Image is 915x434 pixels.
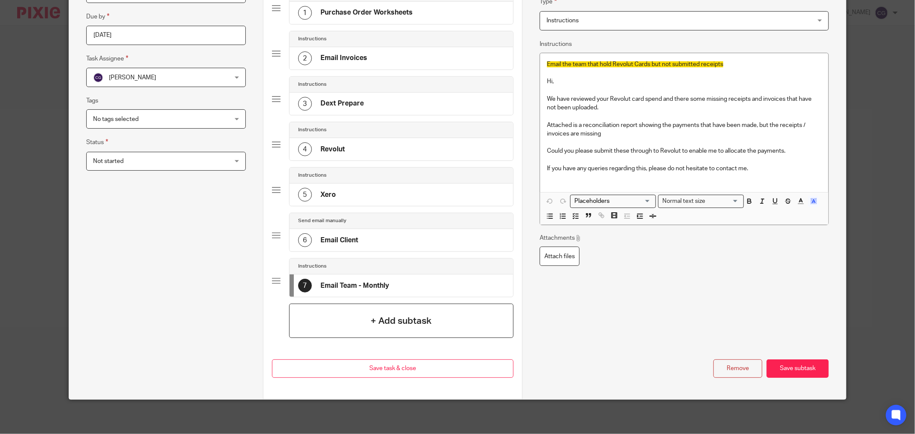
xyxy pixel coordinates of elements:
[547,77,821,86] p: Hi,
[320,190,336,199] h4: Xero
[298,188,312,202] div: 5
[320,145,345,154] h4: Revolut
[298,51,312,65] div: 2
[547,121,821,139] p: Attached is a reconciliation report showing the payments that have been made, but the receipts / ...
[708,197,739,206] input: Search for option
[570,195,656,208] div: Search for option
[658,195,744,208] div: Search for option
[86,137,108,147] label: Status
[298,142,312,156] div: 4
[713,359,762,378] button: Remove
[298,172,326,179] h4: Instructions
[547,18,579,24] span: Instructions
[109,75,156,81] span: [PERSON_NAME]
[540,247,580,266] label: Attach files
[320,54,367,63] h4: Email Invoices
[93,72,103,83] img: svg%3E
[320,8,413,17] h4: Purchase Order Worksheets
[320,99,364,108] h4: Dext Prepare
[547,164,821,173] p: If you have any queries regarding this, please do not hesitate to contact me.
[767,359,829,378] button: Save subtask
[298,279,312,292] div: 7
[86,26,246,45] input: Pick a date
[547,61,723,67] span: Email the team that hold Revolut Cards but not submitted receipts
[86,96,98,105] label: Tags
[571,197,651,206] input: Search for option
[93,116,139,122] span: No tags selected
[298,81,326,88] h4: Instructions
[320,236,358,245] h4: Email Client
[298,97,312,111] div: 3
[298,6,312,20] div: 1
[570,195,656,208] div: Placeholders
[371,314,432,328] h4: + Add subtask
[540,40,572,48] label: Instructions
[540,234,581,242] p: Attachments
[320,281,389,290] h4: Email Team - Monthly
[547,95,821,112] p: We have reviewed your Revolut card spend and there some missing receipts and invoices that have n...
[298,127,326,133] h4: Instructions
[298,263,326,270] h4: Instructions
[547,147,821,155] p: Could you please submit these through to Revolut to enable me to allocate the payments.
[86,12,109,21] label: Due by
[93,158,124,164] span: Not started
[298,217,346,224] h4: Send email manually
[660,197,707,206] span: Normal text size
[272,359,514,378] button: Save task & close
[298,233,312,247] div: 6
[298,36,326,42] h4: Instructions
[658,195,744,208] div: Text styles
[86,54,128,63] label: Task Assignee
